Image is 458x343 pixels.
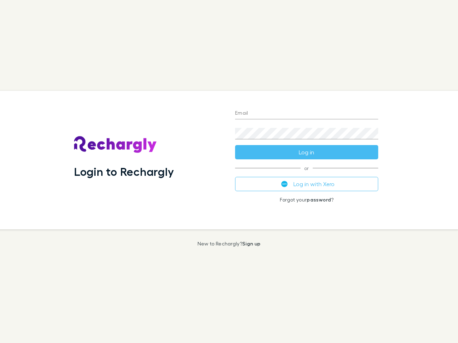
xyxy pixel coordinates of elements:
img: Xero's logo [281,181,288,187]
button: Log in [235,145,378,159]
p: Forgot your ? [235,197,378,203]
p: New to Rechargly? [198,241,261,247]
h1: Login to Rechargly [74,165,174,178]
button: Log in with Xero [235,177,378,191]
a: password [307,197,331,203]
img: Rechargly's Logo [74,136,157,153]
a: Sign up [242,240,260,247]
